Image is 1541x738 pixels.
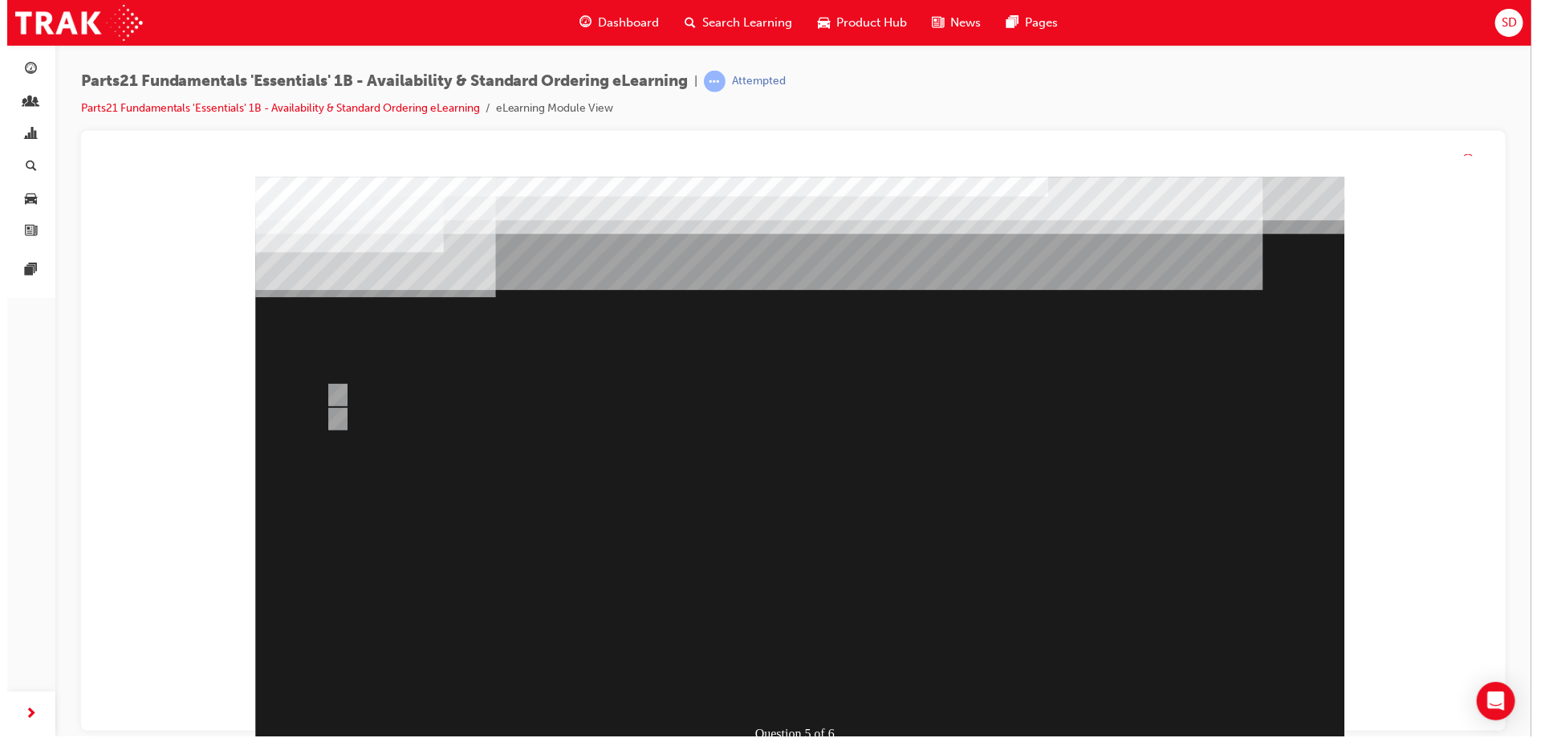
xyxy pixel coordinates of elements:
[1473,683,1511,722] div: Open Intercom Messenger
[18,264,30,279] span: pages-icon
[799,6,914,39] a: car-iconProduct Hub
[945,14,976,32] span: News
[18,226,30,240] span: news-icon
[561,6,666,39] a: guage-iconDashboard
[697,14,787,32] span: Search Learning
[689,72,692,91] span: |
[1020,14,1053,32] span: Pages
[1002,13,1014,33] span: pages-icon
[666,6,799,39] a: search-iconSearch Learning
[18,63,30,77] span: guage-icon
[18,96,30,110] span: people-icon
[679,13,690,33] span: search-icon
[490,100,608,118] li: eLearning Module View
[18,706,30,726] span: next-icon
[18,193,30,207] span: car-icon
[698,71,720,92] span: learningRecordVerb_ATTEMPT-icon
[18,128,30,142] span: chart-icon
[8,5,136,41] img: Trak
[726,74,780,89] div: Attempted
[74,101,474,115] a: Parts21 Fundamentals 'Essentials' 1B - Availability & Standard Ordering eLearning
[831,14,901,32] span: Product Hub
[989,6,1066,39] a: pages-iconPages
[812,13,824,33] span: car-icon
[927,13,939,33] span: news-icon
[74,72,682,91] span: Parts21 Fundamentals 'Essentials' 1B - Availability & Standard Ordering eLearning
[574,13,586,33] span: guage-icon
[18,161,30,175] span: search-icon
[592,14,653,32] span: Dashboard
[1498,14,1513,32] span: SD
[1491,9,1519,37] button: SD
[914,6,989,39] a: news-iconNews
